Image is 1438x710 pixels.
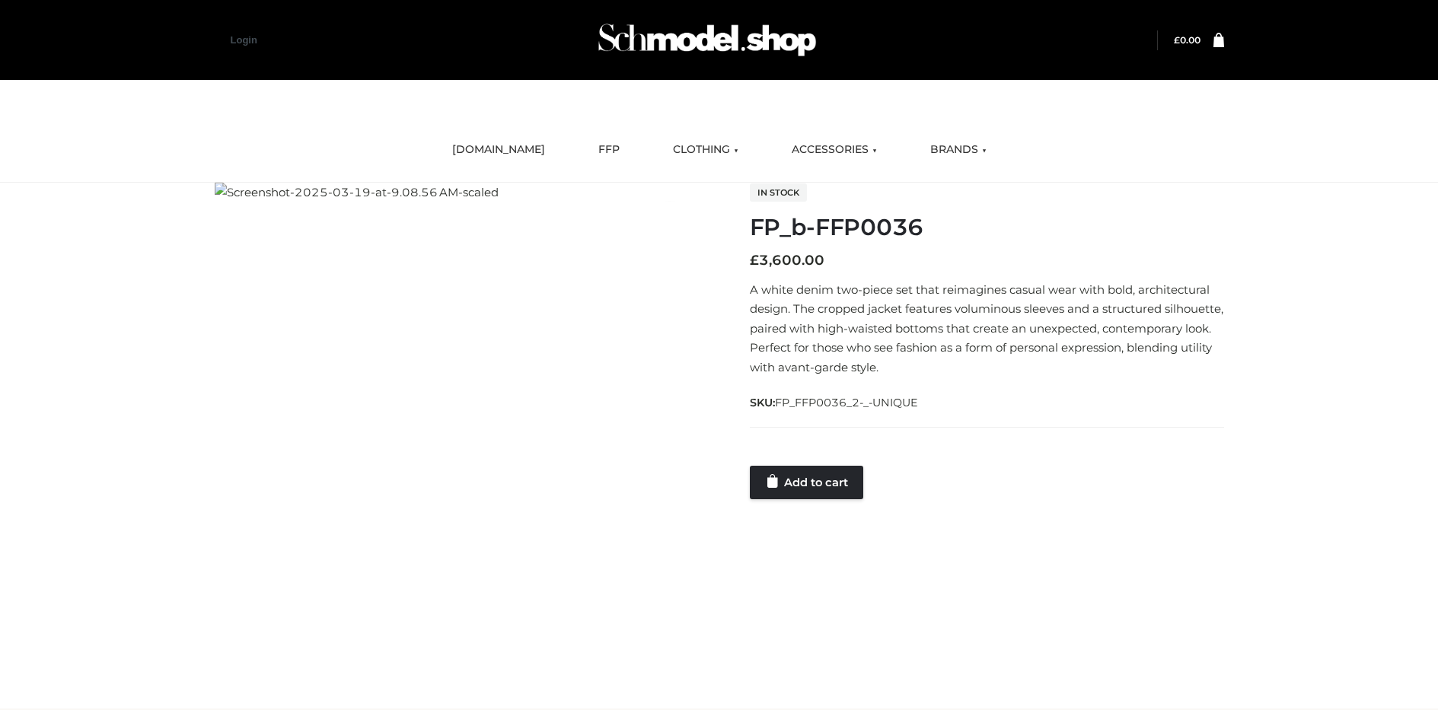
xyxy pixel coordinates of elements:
[750,183,807,202] span: In stock
[215,183,499,202] img: Screenshot-2025-03-19-at-9.08.56 AM-scaled
[750,252,824,269] bdi: 3,600.00
[662,133,750,167] a: CLOTHING
[919,133,998,167] a: BRANDS
[593,10,821,70] img: Schmodel Admin 964
[775,396,918,409] span: FP_FFP0036_2-_-UNIQUE
[750,466,863,499] a: Add to cart
[1174,34,1200,46] a: £0.00
[780,133,888,167] a: ACCESSORIES
[1174,34,1180,46] span: £
[750,280,1224,377] p: A white denim two-piece set that reimagines casual wear with bold, architectural design. The crop...
[1174,34,1200,46] bdi: 0.00
[441,133,556,167] a: [DOMAIN_NAME]
[587,133,631,167] a: FFP
[750,393,920,412] span: SKU:
[231,34,257,46] a: Login
[750,214,1224,241] h1: FP_b-FFP0036
[750,252,759,269] span: £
